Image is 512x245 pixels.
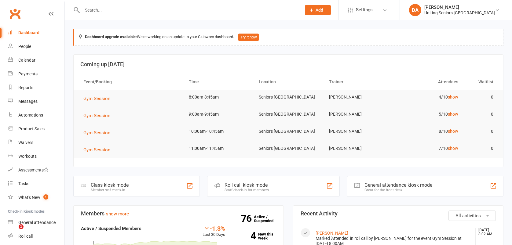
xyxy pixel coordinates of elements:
[448,129,458,134] a: show
[183,90,254,104] td: 8:00am-8:45am
[448,211,496,221] button: All activities
[8,191,64,204] a: What's New1
[8,136,64,150] a: Waivers
[238,34,259,41] button: Try it now
[83,113,110,118] span: Gym Session
[83,112,115,119] button: Gym Session
[81,211,276,217] h3: Members
[18,154,37,159] div: Workouts
[8,177,64,191] a: Tasks
[8,163,64,177] a: Assessments
[253,107,324,121] td: Seniors [GEOGRAPHIC_DATA]
[91,182,129,188] div: Class kiosk mode
[324,124,394,139] td: [PERSON_NAME]
[8,122,64,136] a: Product Sales
[241,214,254,223] strong: 76
[316,8,323,13] span: Add
[18,181,29,186] div: Tasks
[393,107,464,121] td: 5/10
[475,228,496,236] time: [DATE] 8:02 AM
[225,182,269,188] div: Roll call kiosk mode
[8,216,64,229] a: General attendance kiosk mode
[455,213,481,218] span: All activities
[253,74,324,90] th: Location
[305,5,331,15] button: Add
[424,10,495,16] div: Uniting Seniors [GEOGRAPHIC_DATA]
[83,147,110,153] span: Gym Session
[464,107,499,121] td: 0
[18,234,33,239] div: Roll call
[7,6,23,21] a: Clubworx
[19,224,24,229] span: 1
[203,225,225,232] div: -1.3%
[18,195,40,200] div: What's New
[225,188,269,192] div: Staff check-in for members
[18,99,38,104] div: Messages
[18,168,49,172] div: Assessments
[106,211,129,217] a: show more
[324,74,394,90] th: Trainer
[183,124,254,139] td: 10:00am-10:45am
[364,182,432,188] div: General attendance kiosk mode
[254,210,281,227] a: 76Active / Suspended
[324,90,394,104] td: [PERSON_NAME]
[8,67,64,81] a: Payments
[183,74,254,90] th: Time
[18,126,45,131] div: Product Sales
[8,95,64,108] a: Messages
[78,74,183,90] th: Event/Booking
[18,140,33,145] div: Waivers
[409,4,421,16] div: DA
[8,26,64,40] a: Dashboard
[203,225,225,238] div: Last 30 Days
[80,6,297,14] input: Search...
[464,124,499,139] td: 0
[253,141,324,156] td: Seniors [GEOGRAPHIC_DATA]
[8,150,64,163] a: Workouts
[448,146,458,151] a: show
[80,61,496,67] h3: Coming up [DATE]
[8,229,64,243] a: Roll call
[393,90,464,104] td: 4/10
[8,53,64,67] a: Calendar
[364,188,432,192] div: Great for the front desk
[83,146,115,153] button: Gym Session
[18,220,56,225] div: General attendance
[8,108,64,122] a: Automations
[393,141,464,156] td: 7/10
[83,96,110,101] span: Gym Session
[464,90,499,104] td: 0
[83,129,115,136] button: Gym Session
[83,130,110,135] span: Gym Session
[91,188,129,192] div: Member self check-in
[324,141,394,156] td: [PERSON_NAME]
[6,224,21,239] iframe: Intercom live chat
[18,71,38,76] div: Payments
[448,112,458,117] a: show
[253,124,324,139] td: Seniors [GEOGRAPHIC_DATA]
[356,3,373,17] span: Settings
[43,194,48,200] span: 1
[18,44,31,49] div: People
[234,231,256,240] strong: 4
[81,226,141,231] strong: Active / Suspended Members
[8,81,64,95] a: Reports
[18,58,35,63] div: Calendar
[316,231,348,236] a: [PERSON_NAME]
[324,107,394,121] td: [PERSON_NAME]
[393,74,464,90] th: Attendees
[18,85,33,90] div: Reports
[73,29,503,46] div: We're working on an update to your Clubworx dashboard.
[85,34,137,39] strong: Dashboard upgrade available:
[464,74,499,90] th: Waitlist
[464,141,499,156] td: 0
[8,40,64,53] a: People
[183,141,254,156] td: 11:00am-11:45am
[253,90,324,104] td: Seniors [GEOGRAPHIC_DATA]
[424,5,495,10] div: [PERSON_NAME]
[393,124,464,139] td: 8/10
[18,113,43,117] div: Automations
[18,30,39,35] div: Dashboard
[83,95,115,102] button: Gym Session
[301,211,496,217] h3: Recent Activity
